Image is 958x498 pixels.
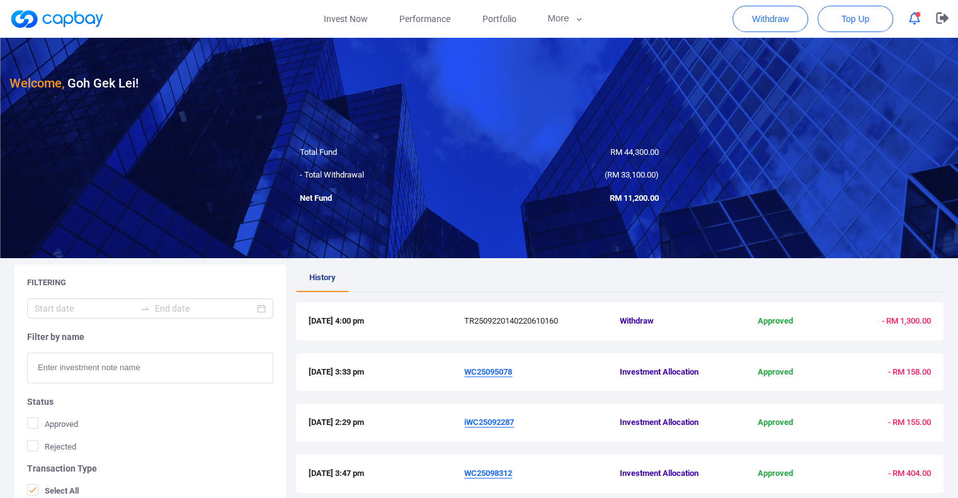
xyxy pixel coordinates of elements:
span: - RM 158.00 [888,367,931,376]
div: - Total Withdrawal [290,169,479,182]
u: WC25095078 [464,367,512,376]
span: [DATE] 2:29 pm [309,416,464,429]
span: Top Up [841,13,869,25]
span: Portfolio [482,12,516,26]
span: RM 11,200.00 [610,193,659,203]
div: Net Fund [290,192,479,205]
span: Approved [27,417,78,430]
span: Approved [724,315,828,328]
span: Investment Allocation [620,467,724,480]
input: Start date [35,302,135,315]
div: Total Fund [290,146,479,159]
span: Select All [27,484,79,497]
span: [DATE] 4:00 pm [309,315,464,328]
span: - RM 404.00 [888,468,931,478]
span: Approved [724,467,828,480]
span: swap-right [140,303,150,314]
button: Withdraw [733,6,808,32]
h5: Filter by name [27,331,273,342]
span: History [309,273,336,282]
span: Withdraw [620,315,724,328]
span: Approved [724,366,828,379]
span: Welcome, [9,76,64,91]
span: Rejected [27,440,76,453]
button: Top Up [818,6,893,32]
input: Enter investment note name [27,353,273,383]
span: [DATE] 3:47 pm [309,467,464,480]
span: Performance [399,12,450,26]
h5: Status [27,396,273,407]
span: Investment Allocation [620,366,724,379]
h3: Goh Gek Lei ! [9,73,139,93]
span: RM 33,100.00 [607,170,656,179]
span: Approved [724,416,828,429]
span: - RM 155.00 [888,417,931,427]
span: - RM 1,300.00 [882,316,931,325]
input: End date [155,302,255,315]
div: ( ) [479,169,668,182]
span: RM 44,300.00 [610,147,659,157]
h5: Filtering [27,277,66,288]
u: iWC25092287 [464,417,514,427]
span: [DATE] 3:33 pm [309,366,464,379]
u: WC25098312 [464,468,512,478]
h5: Transaction Type [27,463,273,474]
span: to [140,303,150,314]
span: TR2509220140220610160 [464,315,620,328]
span: Investment Allocation [620,416,724,429]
